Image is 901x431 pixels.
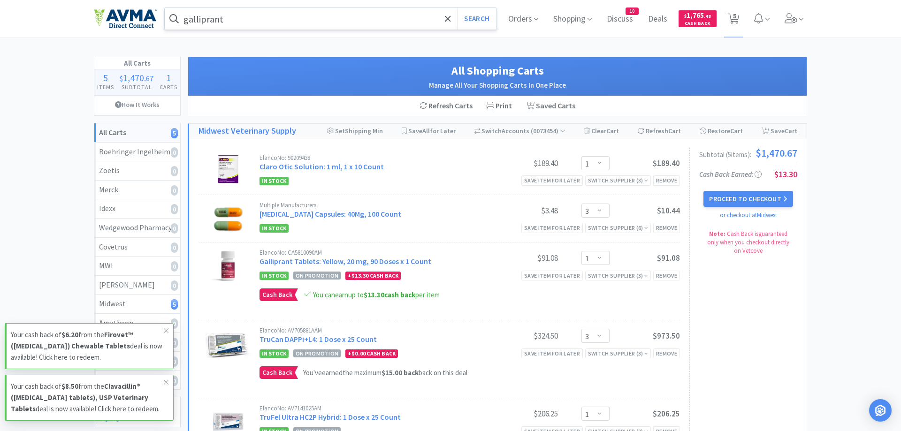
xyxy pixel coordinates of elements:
span: 1,470 [123,72,144,83]
span: $13.30 [774,169,797,180]
div: Print [480,96,519,116]
i: 0 [171,223,178,234]
span: $13.30 [364,290,384,299]
i: 0 [171,280,178,291]
i: 0 [171,318,178,329]
div: Zoetis [99,165,176,177]
div: + Cash Back [345,349,398,358]
span: In Stock [260,224,289,233]
span: $13.30 [351,272,368,279]
div: Remove [653,271,680,280]
div: Save item for later [521,175,583,185]
div: Clear [584,124,619,138]
span: 67 [146,74,153,83]
h2: Manage All Your Shopping Carts In One Place [198,80,797,91]
p: Your cash back of from the deal is now available! Click here to redeem. [11,329,164,363]
a: Claro Otic Solution: 1 ml, 1 x 10 Count [260,162,384,171]
i: 0 [171,166,178,176]
span: Cash Back [260,289,295,301]
span: Cart [730,127,743,135]
span: You can earn up to per item [313,290,440,299]
a: Deals [644,15,671,23]
div: Multiple Manufacturers [260,202,488,208]
h4: Items [94,83,117,91]
a: Boehringer Ingelheim0 [94,143,180,162]
button: Search [457,8,496,30]
i: 0 [171,242,178,253]
span: $189.40 [653,158,680,168]
img: 09d1851528dc41d6afbc84f6f3981278_692700.jpeg [206,155,250,188]
h1: All Carts [94,57,180,69]
span: On Promotion [293,272,341,280]
div: Switch Supplier ( 3 ) [588,349,648,358]
span: On Promotion [293,349,341,357]
span: ( 0073454 ) [529,127,565,135]
a: Merck0 [94,181,180,200]
div: Elanco [99,374,176,386]
span: 1,765 [684,11,711,20]
span: In Stock [260,272,289,280]
div: . [117,73,156,83]
a: Wedgewood Pharmacy0 [94,219,180,238]
span: Cart [606,127,619,135]
div: [PERSON_NAME] [99,279,176,291]
i: 0 [171,338,178,348]
div: Refresh [638,124,681,138]
div: Merck [99,184,176,196]
a: $1,765.48Cash Back [679,6,717,31]
i: 0 [171,147,178,158]
span: You've earned the maximum back on this deal [303,368,467,377]
p: Your cash back of from the deal is now available! Click here to redeem. [11,381,164,415]
a: Galliprant Tablets: Yellow, 20 mg, 90 Doses x 1 Count [260,257,431,266]
span: $ [120,74,123,83]
span: Cash Back is guaranteed only when you checkout directly on Vetcove [707,230,789,255]
span: $ [684,13,687,19]
div: Refresh Carts [412,96,480,116]
div: Elanco No: AV7141025AM [260,405,488,411]
div: Elanco No: AV705881AAM [260,327,488,333]
span: . 48 [704,13,711,19]
a: Discuss10 [603,15,637,23]
div: Accounts [474,124,566,138]
span: Switch [481,127,502,135]
div: Shipping Min [327,124,383,138]
span: 1 [166,72,171,83]
a: or checkout at Midwest [720,211,777,219]
a: TruCan DAPPi+L4: 1 Dose x 25 Count [260,334,377,344]
strong: cash back [364,290,415,299]
a: Amatheon0 [94,314,180,333]
i: 0 [171,261,178,272]
strong: Clavacillin® ([MEDICAL_DATA] tablets), USP Veterinary Tablets [11,382,148,413]
div: Open Intercom Messenger [869,399,892,422]
span: Cart [785,127,797,135]
div: $206.25 [488,408,558,419]
img: 33f122e55bcf4a11963ee3a1c6aabc57_207176.jpeg [212,250,244,282]
div: Save [762,124,797,138]
span: $0.00 [351,350,366,357]
div: Boehringer Ingelheim [99,146,176,158]
span: In Stock [260,349,289,358]
strong: All Carts [99,128,126,137]
a: [MEDICAL_DATA] Capsules: 40Mg, 100 Count [260,209,401,219]
span: Cart [668,127,681,135]
div: Amatheon [99,317,176,329]
span: Save for Later [408,127,456,135]
strong: $6.20 [61,330,78,339]
a: 5 [724,16,743,24]
div: Covetrus [99,241,176,253]
div: Pharmsource AH [99,336,176,348]
a: Saved Carts [519,96,582,116]
i: 0 [171,204,178,214]
a: Midwest Veterinary Supply [199,124,296,138]
div: Elanco No: 90209438 [260,155,488,161]
a: [PERSON_NAME]0 [94,276,180,295]
div: Idexx [99,203,176,215]
div: $324.50 [488,330,558,341]
img: 6ee833d27912486bb959f16c80e1304d_119776.jpeg [212,202,244,235]
span: Cash Back [260,367,295,378]
i: 5 [171,128,178,138]
i: 0 [171,356,178,367]
a: MWI0 [94,257,180,276]
button: Proceed to Checkout [703,191,793,207]
span: $1,470.67 [756,148,797,158]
